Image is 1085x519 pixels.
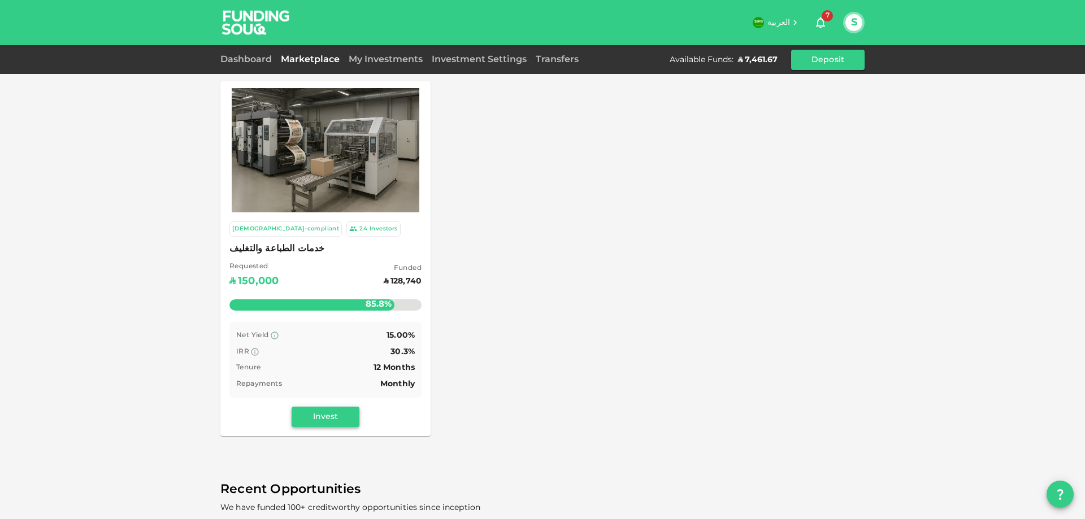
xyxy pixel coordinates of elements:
[791,50,865,70] button: Deposit
[427,55,531,64] a: Investment Settings
[229,261,279,273] span: Requested
[845,14,862,31] button: S
[387,332,415,339] span: 15.00%
[738,54,778,66] div: ʢ 7,461.67
[374,364,415,372] span: 12 Months
[236,364,261,371] span: Tenure
[670,54,734,66] div: Available Funds :
[359,224,367,234] div: 24
[236,381,282,387] span: Repayments
[276,55,344,64] a: Marketplace
[236,348,249,355] span: IRR
[1047,481,1074,508] button: question
[220,81,431,436] a: Marketplace Logo [DEMOGRAPHIC_DATA]-compliant 24Investors خدمات الطباعة والتغليف Requested ʢ150,0...
[767,19,790,27] span: العربية
[753,17,764,28] img: flag-sa.b9a346574cdc8950dd34b50780441f57.svg
[220,504,480,512] span: We have funded 100+ creditworthy opportunities since inception
[344,55,427,64] a: My Investments
[384,263,422,274] span: Funded
[390,348,415,356] span: 30.3%
[380,380,415,388] span: Monthly
[370,224,398,234] div: Investors
[809,11,832,34] button: 7
[292,407,359,427] button: Invest
[232,88,419,212] img: Marketplace Logo
[229,241,422,257] span: خدمات الطباعة والتغليف
[822,10,833,21] span: 7
[220,479,865,501] span: Recent Opportunities
[236,332,269,339] span: Net Yield
[220,55,276,64] a: Dashboard
[531,55,583,64] a: Transfers
[232,224,339,234] div: [DEMOGRAPHIC_DATA]-compliant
